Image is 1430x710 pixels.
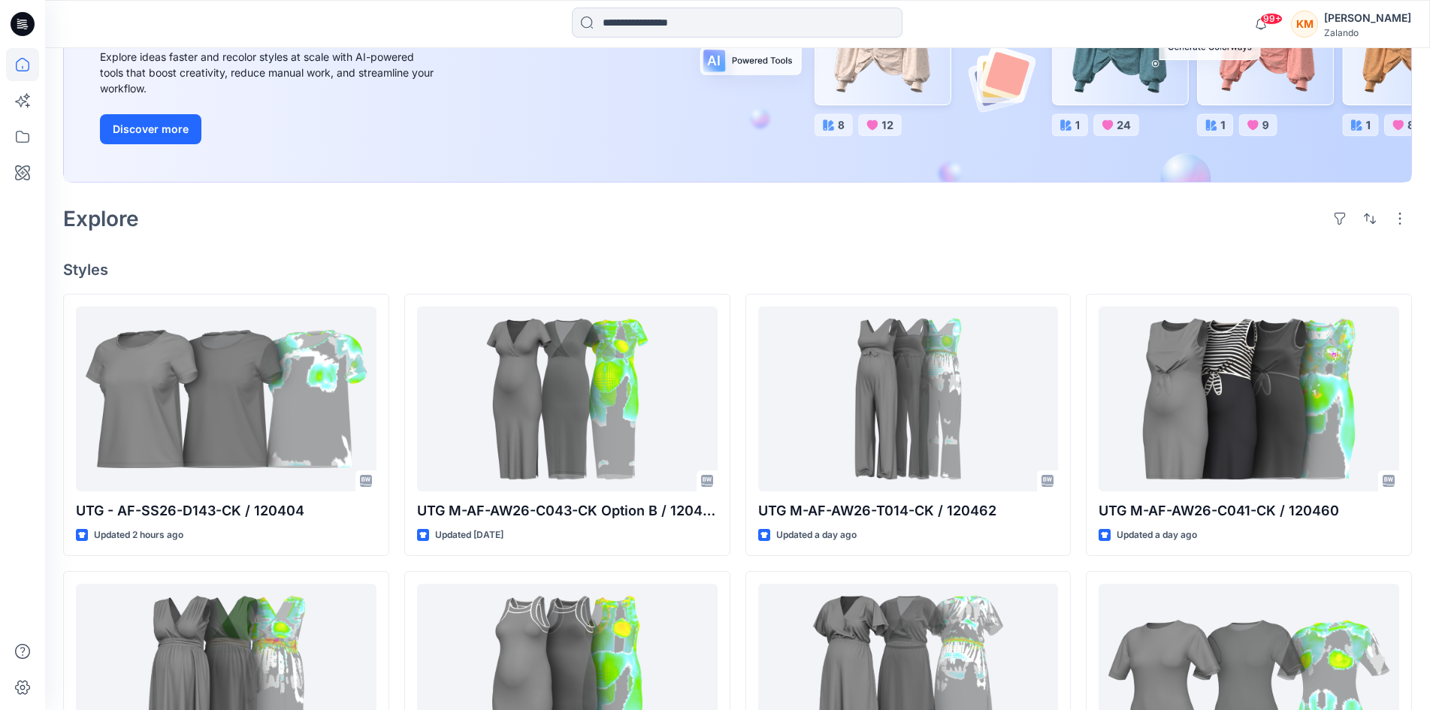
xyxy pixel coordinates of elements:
[100,114,201,144] button: Discover more
[758,307,1059,491] a: UTG M-AF-AW26-T014-CK / 120462
[1099,307,1399,491] a: UTG M-AF-AW26-C041-CK / 120460
[435,527,503,543] p: Updated [DATE]
[1324,27,1411,38] div: Zalando
[63,207,139,231] h2: Explore
[1260,13,1283,25] span: 99+
[1117,527,1197,543] p: Updated a day ago
[417,307,718,491] a: UTG M-AF-AW26-C043-CK Option B / 120461
[63,261,1412,279] h4: Styles
[100,49,438,96] div: Explore ideas faster and recolor styles at scale with AI-powered tools that boost creativity, red...
[94,527,183,543] p: Updated 2 hours ago
[1324,9,1411,27] div: [PERSON_NAME]
[1099,500,1399,521] p: UTG M-AF-AW26-C041-CK / 120460
[100,114,438,144] a: Discover more
[417,500,718,521] p: UTG M-AF-AW26-C043-CK Option B / 120461
[758,500,1059,521] p: UTG M-AF-AW26-T014-CK / 120462
[1291,11,1318,38] div: KM
[76,500,376,521] p: UTG - AF-SS26-D143-CK / 120404
[776,527,857,543] p: Updated a day ago
[76,307,376,491] a: UTG - AF-SS26-D143-CK / 120404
